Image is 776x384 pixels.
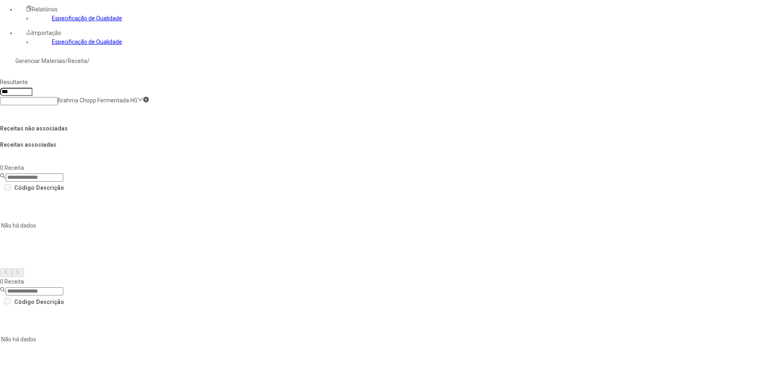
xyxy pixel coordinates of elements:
[36,182,64,193] th: Descrição
[36,296,64,307] th: Descrição
[32,6,58,13] span: Relatórios
[68,58,87,64] a: Receita
[14,296,35,307] th: Código
[52,15,122,22] a: Especificação de Qualidade
[58,97,138,104] nz-select-item: Brahma Chopp Fermentada HG
[32,30,61,36] span: Importação
[52,39,122,45] a: Especificação de Qualidade
[1,335,307,344] p: Não há dados
[15,58,65,64] a: Gerenciar Materiais
[1,221,307,230] p: Não há dados
[87,58,90,64] nz-breadcrumb-separator: /
[14,182,35,193] th: Código
[65,58,68,64] nz-breadcrumb-separator: /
